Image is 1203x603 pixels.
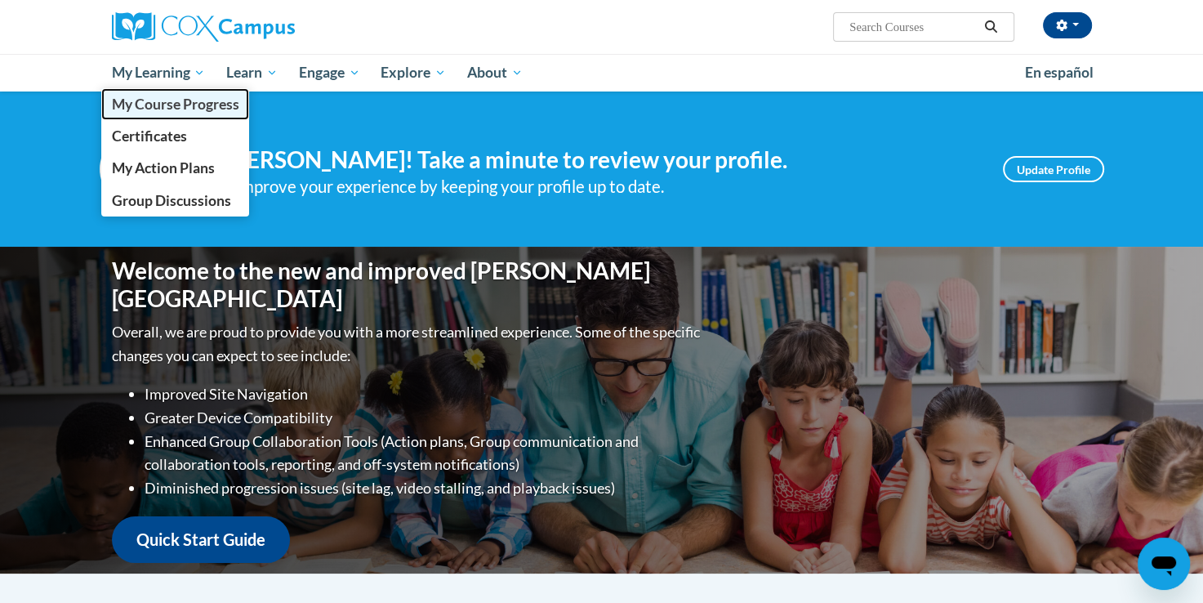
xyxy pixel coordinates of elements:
[145,430,704,477] li: Enhanced Group Collaboration Tools (Action plans, Group communication and collaboration tools, re...
[101,120,250,152] a: Certificates
[848,17,978,37] input: Search Courses
[111,159,214,176] span: My Action Plans
[111,192,230,209] span: Group Discussions
[381,63,446,83] span: Explore
[299,63,360,83] span: Engage
[101,54,216,92] a: My Learning
[101,185,250,217] a: Group Discussions
[198,146,978,174] h4: Hi [PERSON_NAME]! Take a minute to review your profile.
[288,54,371,92] a: Engage
[100,132,173,206] img: Profile Image
[112,516,290,563] a: Quick Start Guide
[467,63,523,83] span: About
[112,12,422,42] a: Cox Campus
[112,12,295,42] img: Cox Campus
[1043,12,1092,38] button: Account Settings
[111,127,186,145] span: Certificates
[457,54,533,92] a: About
[226,63,278,83] span: Learn
[112,257,704,312] h1: Welcome to the new and improved [PERSON_NAME][GEOGRAPHIC_DATA]
[978,17,1003,37] button: Search
[111,96,238,113] span: My Course Progress
[1014,56,1104,90] a: En español
[370,54,457,92] a: Explore
[101,88,250,120] a: My Course Progress
[198,173,978,200] div: Help improve your experience by keeping your profile up to date.
[216,54,288,92] a: Learn
[87,54,1116,92] div: Main menu
[112,320,704,368] p: Overall, we are proud to provide you with a more streamlined experience. Some of the specific cha...
[1025,64,1094,81] span: En español
[145,476,704,500] li: Diminished progression issues (site lag, video stalling, and playback issues)
[1138,538,1190,590] iframe: Button to launch messaging window
[145,406,704,430] li: Greater Device Compatibility
[111,63,205,83] span: My Learning
[101,152,250,184] a: My Action Plans
[1003,156,1104,182] a: Update Profile
[145,382,704,406] li: Improved Site Navigation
